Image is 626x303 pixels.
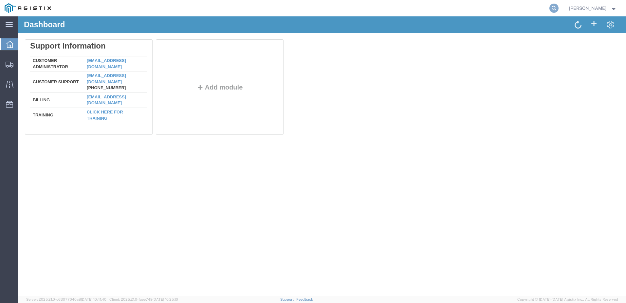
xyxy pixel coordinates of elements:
span: Nathan Seeley [569,5,606,12]
a: [EMAIL_ADDRESS][DOMAIN_NAME] [68,78,108,89]
td: Training [12,91,66,105]
a: Click here for training [68,93,105,104]
span: [DATE] 10:25:10 [153,297,178,301]
a: [EMAIL_ADDRESS][DOMAIN_NAME] [68,42,108,53]
img: logo [5,3,51,13]
button: [PERSON_NAME] [569,4,617,12]
button: Add module [176,67,227,74]
a: Feedback [296,297,313,301]
span: Copyright © [DATE]-[DATE] Agistix Inc., All Rights Reserved [517,297,618,302]
td: Billing [12,76,66,91]
span: Server: 2025.21.0-c63077040a8 [26,297,106,301]
iframe: FS Legacy Container [18,16,626,296]
td: Customer Support [12,55,66,76]
span: Client: 2025.21.0-faee749 [109,297,178,301]
a: [EMAIL_ADDRESS][DOMAIN_NAME] [68,57,108,68]
span: [DATE] 10:41:40 [81,297,106,301]
a: Support [280,297,297,301]
td: [PHONE_NUMBER] [66,55,129,76]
